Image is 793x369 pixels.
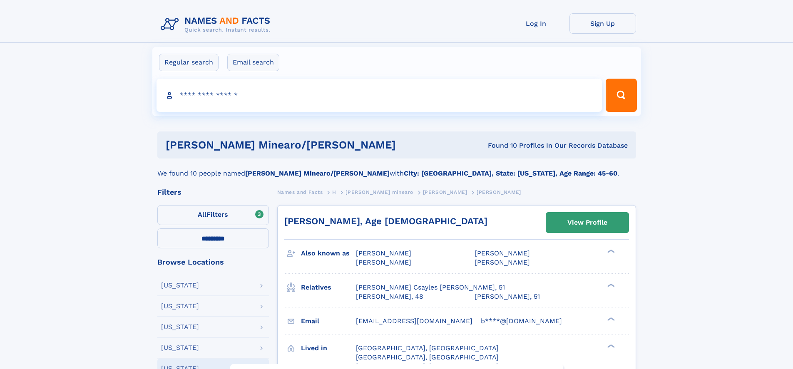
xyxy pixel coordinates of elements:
[475,292,540,301] a: [PERSON_NAME], 51
[442,141,628,150] div: Found 10 Profiles In Our Records Database
[475,258,530,266] span: [PERSON_NAME]
[356,353,499,361] span: [GEOGRAPHIC_DATA], [GEOGRAPHIC_DATA]
[423,187,467,197] a: [PERSON_NAME]
[546,213,629,233] a: View Profile
[161,303,199,310] div: [US_STATE]
[161,324,199,330] div: [US_STATE]
[356,258,411,266] span: [PERSON_NAME]
[245,169,390,177] b: [PERSON_NAME] Minearo/[PERSON_NAME]
[404,169,617,177] b: City: [GEOGRAPHIC_DATA], State: [US_STATE], Age Range: 45-60
[423,189,467,195] span: [PERSON_NAME]
[157,188,269,196] div: Filters
[166,140,442,150] h1: [PERSON_NAME] minearo/[PERSON_NAME]
[346,187,413,197] a: [PERSON_NAME] minearo
[332,189,336,195] span: H
[157,79,602,112] input: search input
[161,282,199,289] div: [US_STATE]
[606,79,636,112] button: Search Button
[503,13,569,34] a: Log In
[605,343,615,349] div: ❯
[346,189,413,195] span: [PERSON_NAME] minearo
[356,283,505,292] a: [PERSON_NAME] Csayles [PERSON_NAME], 51
[277,187,323,197] a: Names and Facts
[227,54,279,71] label: Email search
[301,246,356,260] h3: Also known as
[159,54,219,71] label: Regular search
[157,258,269,266] div: Browse Locations
[477,189,521,195] span: [PERSON_NAME]
[157,158,636,178] div: We found 10 people named with .
[356,292,423,301] a: [PERSON_NAME], 48
[301,341,356,355] h3: Lived in
[569,13,636,34] a: Sign Up
[157,205,269,225] label: Filters
[301,280,356,295] h3: Relatives
[198,211,206,218] span: All
[475,249,530,257] span: [PERSON_NAME]
[356,317,472,325] span: [EMAIL_ADDRESS][DOMAIN_NAME]
[567,213,607,232] div: View Profile
[332,187,336,197] a: H
[356,249,411,257] span: [PERSON_NAME]
[301,314,356,328] h3: Email
[161,344,199,351] div: [US_STATE]
[284,216,487,226] a: [PERSON_NAME], Age [DEMOGRAPHIC_DATA]
[157,13,277,36] img: Logo Names and Facts
[356,344,499,352] span: [GEOGRAPHIC_DATA], [GEOGRAPHIC_DATA]
[605,316,615,322] div: ❯
[605,282,615,288] div: ❯
[605,249,615,254] div: ❯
